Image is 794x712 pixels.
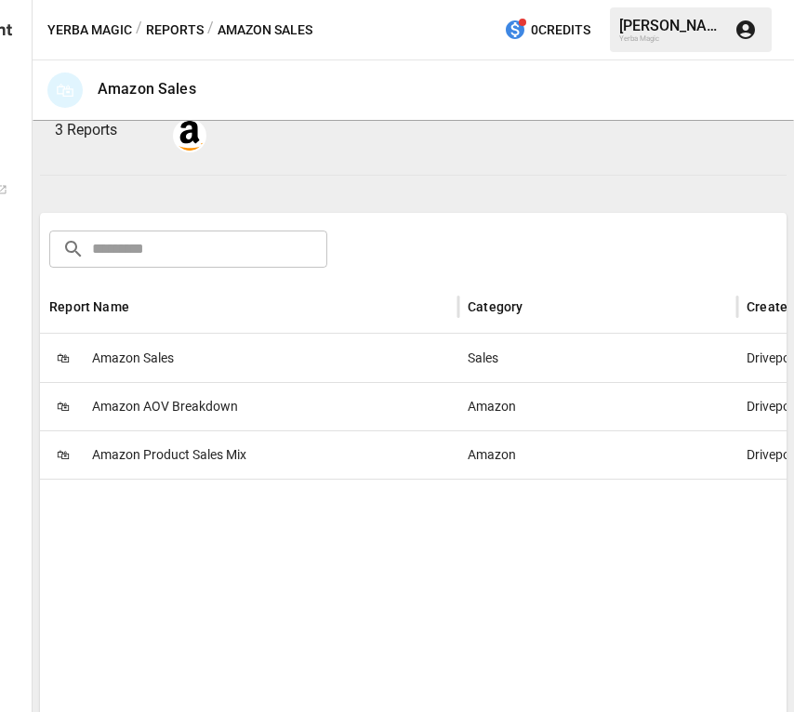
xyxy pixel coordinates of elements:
[131,294,157,320] button: Sort
[146,19,204,42] button: Reports
[619,17,723,34] div: [PERSON_NAME]
[92,383,238,430] span: Amazon AOV Breakdown
[47,19,132,42] button: Yerba Magic
[47,73,83,108] div: 🛍
[531,19,590,42] span: 0 Credits
[49,344,77,372] span: 🛍
[49,299,129,314] div: Report Name
[524,294,550,320] button: Sort
[496,13,598,47] button: 0Credits
[136,19,142,42] div: /
[49,392,77,420] span: 🛍
[175,121,205,151] img: amazon
[92,431,246,479] span: Amazon Product Sales Mix
[98,80,196,98] div: Amazon Sales
[92,335,174,382] span: Amazon Sales
[49,441,77,468] span: 🛍
[458,334,737,382] div: Sales
[458,382,737,430] div: Amazon
[458,430,737,479] div: Amazon
[619,34,723,43] div: Yerba Magic
[468,299,523,314] div: Category
[207,19,214,42] div: /
[55,119,158,141] p: 3 Reports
